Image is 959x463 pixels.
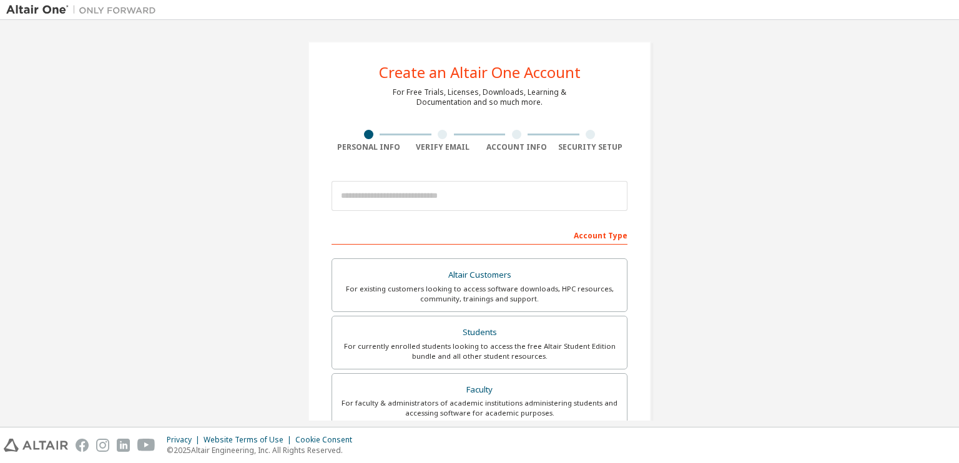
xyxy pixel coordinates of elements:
[295,435,360,445] div: Cookie Consent
[332,142,406,152] div: Personal Info
[96,439,109,452] img: instagram.svg
[479,142,554,152] div: Account Info
[117,439,130,452] img: linkedin.svg
[340,324,619,341] div: Students
[393,87,566,107] div: For Free Trials, Licenses, Downloads, Learning & Documentation and so much more.
[6,4,162,16] img: Altair One
[167,445,360,456] p: © 2025 Altair Engineering, Inc. All Rights Reserved.
[167,435,204,445] div: Privacy
[4,439,68,452] img: altair_logo.svg
[204,435,295,445] div: Website Terms of Use
[340,381,619,399] div: Faculty
[76,439,89,452] img: facebook.svg
[554,142,628,152] div: Security Setup
[340,398,619,418] div: For faculty & administrators of academic institutions administering students and accessing softwa...
[340,341,619,361] div: For currently enrolled students looking to access the free Altair Student Edition bundle and all ...
[379,65,581,80] div: Create an Altair One Account
[340,266,619,284] div: Altair Customers
[332,225,627,245] div: Account Type
[137,439,155,452] img: youtube.svg
[340,284,619,304] div: For existing customers looking to access software downloads, HPC resources, community, trainings ...
[406,142,480,152] div: Verify Email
